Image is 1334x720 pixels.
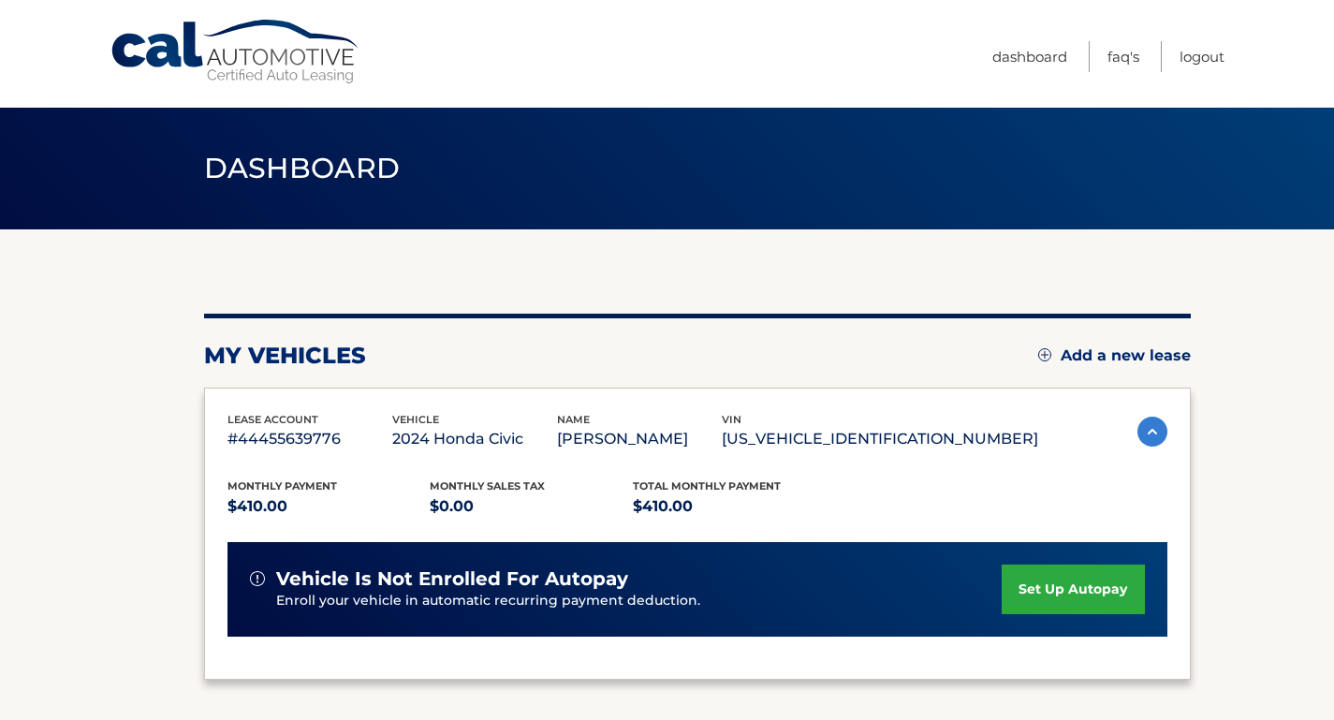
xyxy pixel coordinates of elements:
[1002,565,1144,614] a: set up autopay
[227,413,318,426] span: lease account
[227,426,392,452] p: #44455639776
[204,342,366,370] h2: my vehicles
[276,567,628,591] span: vehicle is not enrolled for autopay
[1038,348,1051,361] img: add.svg
[227,479,337,492] span: Monthly Payment
[204,151,401,185] span: Dashboard
[227,493,431,520] p: $410.00
[1038,346,1191,365] a: Add a new lease
[392,426,557,452] p: 2024 Honda Civic
[1137,417,1167,447] img: accordion-active.svg
[250,571,265,586] img: alert-white.svg
[633,493,836,520] p: $410.00
[1107,41,1139,72] a: FAQ's
[992,41,1067,72] a: Dashboard
[722,413,741,426] span: vin
[110,19,362,85] a: Cal Automotive
[1180,41,1224,72] a: Logout
[557,413,590,426] span: name
[392,413,439,426] span: vehicle
[557,426,722,452] p: [PERSON_NAME]
[722,426,1038,452] p: [US_VEHICLE_IDENTIFICATION_NUMBER]
[430,479,545,492] span: Monthly sales Tax
[276,591,1003,611] p: Enroll your vehicle in automatic recurring payment deduction.
[430,493,633,520] p: $0.00
[633,479,781,492] span: Total Monthly Payment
